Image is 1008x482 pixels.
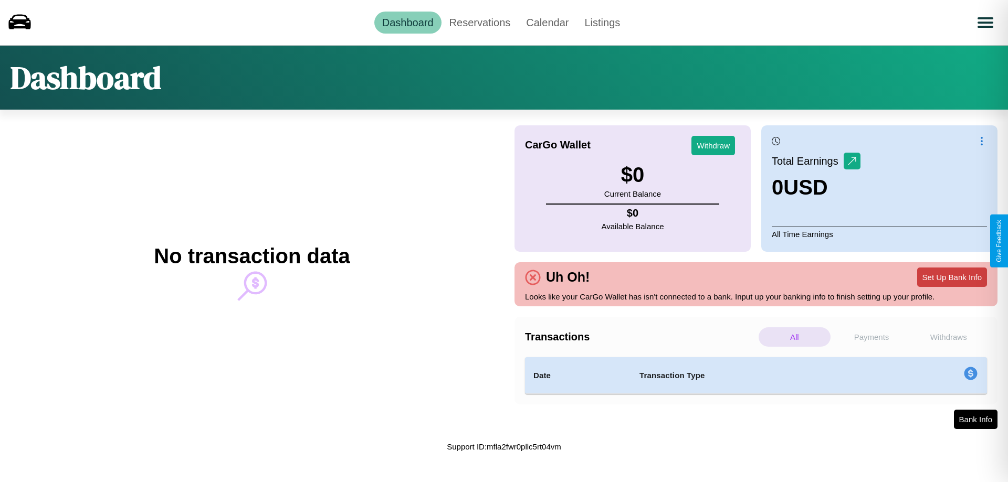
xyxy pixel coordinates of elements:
p: Available Balance [602,219,664,233]
p: Payments [836,327,908,347]
h4: Uh Oh! [541,270,595,285]
h4: $ 0 [602,207,664,219]
p: Current Balance [604,187,661,201]
a: Listings [576,12,628,34]
a: Reservations [442,12,519,34]
div: Give Feedback [995,220,1003,262]
h4: CarGo Wallet [525,139,591,151]
p: Withdraws [912,327,984,347]
table: simple table [525,357,987,394]
a: Dashboard [374,12,442,34]
button: Withdraw [691,136,735,155]
p: Support ID: mfla2fwr0pllc5rt04vm [447,440,561,454]
p: Total Earnings [772,152,844,170]
h3: 0 USD [772,176,860,199]
p: All [759,327,831,347]
button: Set Up Bank Info [917,267,987,287]
p: Looks like your CarGo Wallet has isn't connected to a bank. Input up your banking info to finish ... [525,290,987,304]
a: Calendar [518,12,576,34]
button: Open menu [971,8,1000,37]
h1: Dashboard [10,56,161,99]
h3: $ 0 [604,163,661,187]
h4: Transaction Type [639,369,878,382]
h4: Transactions [525,331,756,343]
p: All Time Earnings [772,227,987,241]
h4: Date [533,369,623,382]
h2: No transaction data [154,244,350,268]
button: Bank Info [954,410,997,429]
